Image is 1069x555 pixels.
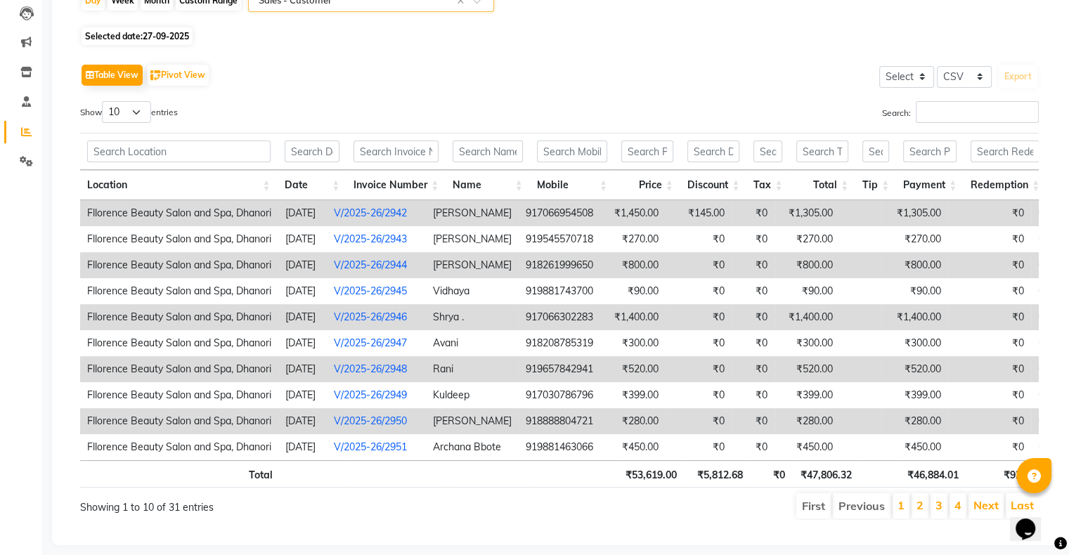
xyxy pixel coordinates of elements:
[426,252,519,278] td: [PERSON_NAME]
[666,356,732,382] td: ₹0
[519,408,600,434] td: 918888804721
[446,170,530,200] th: Name: activate to sort column ascending
[530,170,614,200] th: Mobile: activate to sort column ascending
[881,304,948,330] td: ₹1,400.00
[948,408,1031,434] td: ₹0
[666,252,732,278] td: ₹0
[687,141,740,162] input: Search Discount
[354,141,439,162] input: Search Invoice Number
[750,460,792,488] th: ₹0
[519,356,600,382] td: 919657842941
[948,304,1031,330] td: ₹0
[600,252,666,278] td: ₹800.00
[666,330,732,356] td: ₹0
[278,330,327,356] td: [DATE]
[775,278,840,304] td: ₹90.00
[617,460,683,488] th: ₹53,619.00
[334,285,407,297] a: V/2025-26/2945
[426,304,519,330] td: Shrya .
[600,356,666,382] td: ₹520.00
[519,226,600,252] td: 919545570718
[519,278,600,304] td: 919881743700
[775,356,840,382] td: ₹520.00
[881,200,948,226] td: ₹1,305.00
[732,382,775,408] td: ₹0
[150,70,161,81] img: pivot.png
[278,170,347,200] th: Date: activate to sort column ascending
[278,382,327,408] td: [DATE]
[948,226,1031,252] td: ₹0
[278,278,327,304] td: [DATE]
[519,304,600,330] td: 917066302283
[334,440,407,453] a: V/2025-26/2951
[537,141,607,162] input: Search Mobile
[862,141,889,162] input: Search Tip
[278,200,327,226] td: [DATE]
[948,434,1031,460] td: ₹0
[426,408,519,434] td: [PERSON_NAME]
[966,460,1048,488] th: ₹922.31
[935,498,942,512] a: 3
[80,252,278,278] td: Fllorence Beauty Salon and Spa, Dhanori
[999,65,1037,89] button: Export
[732,304,775,330] td: ₹0
[948,200,1031,226] td: ₹0
[334,388,407,401] a: V/2025-26/2949
[147,65,209,86] button: Pivot View
[881,330,948,356] td: ₹300.00
[80,330,278,356] td: Fllorence Beauty Salon and Spa, Dhanori
[80,460,280,488] th: Total
[80,200,278,226] td: Fllorence Beauty Salon and Spa, Dhanori
[881,356,948,382] td: ₹520.00
[80,278,278,304] td: Fllorence Beauty Salon and Spa, Dhanori
[753,141,782,162] input: Search Tax
[278,252,327,278] td: [DATE]
[334,233,407,245] a: V/2025-26/2943
[426,382,519,408] td: Kuldeep
[775,200,840,226] td: ₹1,305.00
[881,252,948,278] td: ₹800.00
[964,170,1047,200] th: Redemption: activate to sort column ascending
[789,170,855,200] th: Total: activate to sort column ascending
[143,31,189,41] span: 27-09-2025
[775,330,840,356] td: ₹300.00
[334,363,407,375] a: V/2025-26/2948
[80,382,278,408] td: Fllorence Beauty Salon and Spa, Dhanori
[680,170,747,200] th: Discount: activate to sort column ascending
[898,460,965,488] th: ₹46,884.01
[666,382,732,408] td: ₹0
[948,278,1031,304] td: ₹0
[666,304,732,330] td: ₹0
[334,207,407,219] a: V/2025-26/2942
[732,278,775,304] td: ₹0
[666,434,732,460] td: ₹0
[334,259,407,271] a: V/2025-26/2944
[775,382,840,408] td: ₹399.00
[82,27,193,45] span: Selected date:
[954,498,961,512] a: 4
[519,252,600,278] td: 918261999650
[1011,498,1034,512] a: Last
[948,356,1031,382] td: ₹0
[82,65,143,86] button: Table View
[732,356,775,382] td: ₹0
[732,252,775,278] td: ₹0
[80,101,178,123] label: Show entries
[732,408,775,434] td: ₹0
[600,434,666,460] td: ₹450.00
[519,434,600,460] td: 919881463066
[426,356,519,382] td: Rani
[896,170,964,200] th: Payment: activate to sort column ascending
[792,460,858,488] th: ₹47,806.32
[881,382,948,408] td: ₹399.00
[278,226,327,252] td: [DATE]
[732,330,775,356] td: ₹0
[1010,499,1055,541] iframe: chat widget
[80,226,278,252] td: Fllorence Beauty Salon and Spa, Dhanori
[881,278,948,304] td: ₹90.00
[916,498,924,512] a: 2
[334,311,407,323] a: V/2025-26/2946
[519,330,600,356] td: 918208785319
[971,141,1039,162] input: Search Redemption
[87,141,271,162] input: Search Location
